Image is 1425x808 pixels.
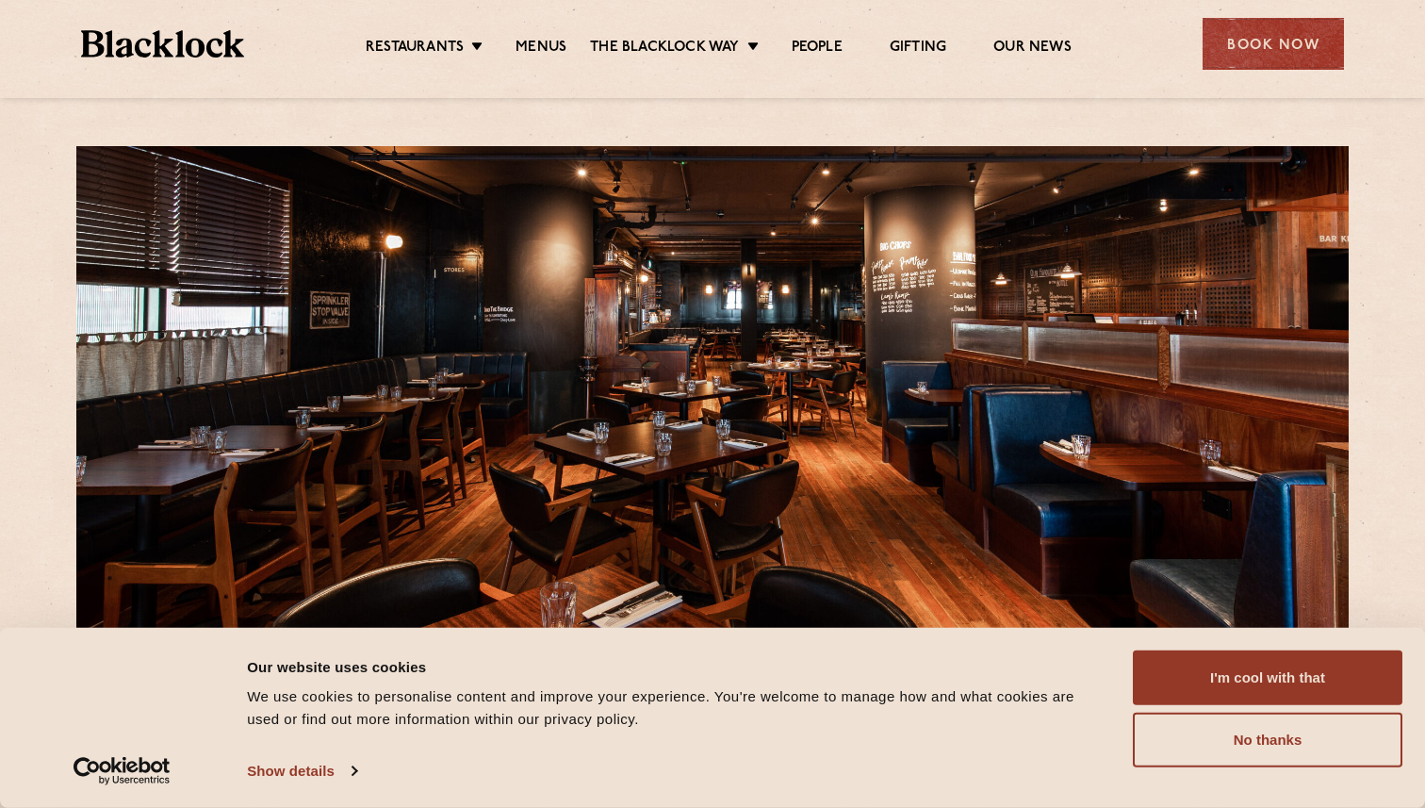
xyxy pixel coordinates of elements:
[247,757,356,785] a: Show details
[247,685,1090,731] div: We use cookies to personalise content and improve your experience. You're welcome to manage how a...
[81,30,244,58] img: BL_Textured_Logo-footer-cropped.svg
[1133,651,1402,705] button: I'm cool with that
[1133,713,1402,767] button: No thanks
[890,39,946,59] a: Gifting
[792,39,843,59] a: People
[247,655,1090,678] div: Our website uses cookies
[590,39,739,59] a: The Blacklock Way
[993,39,1072,59] a: Our News
[1203,18,1344,70] div: Book Now
[366,39,464,59] a: Restaurants
[516,39,566,59] a: Menus
[40,757,205,785] a: Usercentrics Cookiebot - opens in a new window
